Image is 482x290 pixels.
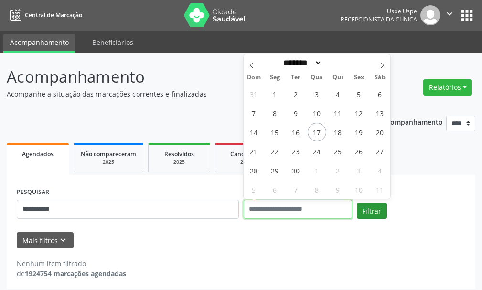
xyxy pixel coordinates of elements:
[350,161,368,180] span: Outubro 3, 2025
[287,85,305,103] span: Setembro 2, 2025
[420,5,440,25] img: img
[327,75,348,81] span: Qui
[3,34,75,53] a: Acompanhamento
[371,104,389,122] span: Setembro 13, 2025
[371,123,389,141] span: Setembro 20, 2025
[164,150,194,158] span: Resolvidos
[369,75,390,81] span: Sáb
[264,75,285,81] span: Seg
[329,161,347,180] span: Outubro 2, 2025
[287,180,305,199] span: Outubro 7, 2025
[245,161,263,180] span: Setembro 28, 2025
[17,185,49,200] label: PESQUISAR
[371,142,389,161] span: Setembro 27, 2025
[22,150,54,158] span: Agendados
[348,75,369,81] span: Sex
[266,142,284,161] span: Setembro 22, 2025
[329,142,347,161] span: Setembro 25, 2025
[329,123,347,141] span: Setembro 18, 2025
[25,269,126,278] strong: 1924754 marcações agendadas
[350,142,368,161] span: Setembro 26, 2025
[7,7,82,23] a: Central de Marcação
[266,85,284,103] span: Setembro 1, 2025
[245,104,263,122] span: Setembro 7, 2025
[350,180,368,199] span: Outubro 10, 2025
[371,180,389,199] span: Outubro 11, 2025
[329,85,347,103] span: Setembro 4, 2025
[306,75,327,81] span: Qua
[308,180,326,199] span: Outubro 8, 2025
[308,85,326,103] span: Setembro 3, 2025
[7,65,335,89] p: Acompanhamento
[357,203,387,219] button: Filtrar
[17,232,74,249] button: Mais filtroskeyboard_arrow_down
[266,104,284,122] span: Setembro 8, 2025
[308,123,326,141] span: Setembro 17, 2025
[155,159,203,166] div: 2025
[358,116,443,128] p: Ano de acompanhamento
[280,58,322,68] select: Month
[287,142,305,161] span: Setembro 23, 2025
[308,104,326,122] span: Setembro 10, 2025
[371,161,389,180] span: Outubro 4, 2025
[459,7,475,24] button: apps
[266,123,284,141] span: Setembro 15, 2025
[58,235,68,246] i: keyboard_arrow_down
[322,58,353,68] input: Year
[245,123,263,141] span: Setembro 14, 2025
[25,11,82,19] span: Central de Marcação
[245,142,263,161] span: Setembro 21, 2025
[440,5,459,25] button: 
[308,142,326,161] span: Setembro 24, 2025
[287,161,305,180] span: Setembro 30, 2025
[371,85,389,103] span: Setembro 6, 2025
[222,159,270,166] div: 2025
[245,180,263,199] span: Outubro 5, 2025
[329,104,347,122] span: Setembro 11, 2025
[350,85,368,103] span: Setembro 5, 2025
[423,79,472,96] button: Relatórios
[341,7,417,15] div: Uspe Uspe
[350,123,368,141] span: Setembro 19, 2025
[17,269,126,279] div: de
[17,258,126,269] div: Nenhum item filtrado
[350,104,368,122] span: Setembro 12, 2025
[285,75,306,81] span: Ter
[308,161,326,180] span: Outubro 1, 2025
[287,104,305,122] span: Setembro 9, 2025
[244,75,265,81] span: Dom
[81,159,136,166] div: 2025
[230,150,262,158] span: Cancelados
[245,85,263,103] span: Agosto 31, 2025
[444,9,455,19] i: 
[329,180,347,199] span: Outubro 9, 2025
[86,34,140,51] a: Beneficiários
[341,15,417,23] span: Recepcionista da clínica
[287,123,305,141] span: Setembro 16, 2025
[81,150,136,158] span: Não compareceram
[7,89,335,99] p: Acompanhe a situação das marcações correntes e finalizadas
[266,180,284,199] span: Outubro 6, 2025
[266,161,284,180] span: Setembro 29, 2025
